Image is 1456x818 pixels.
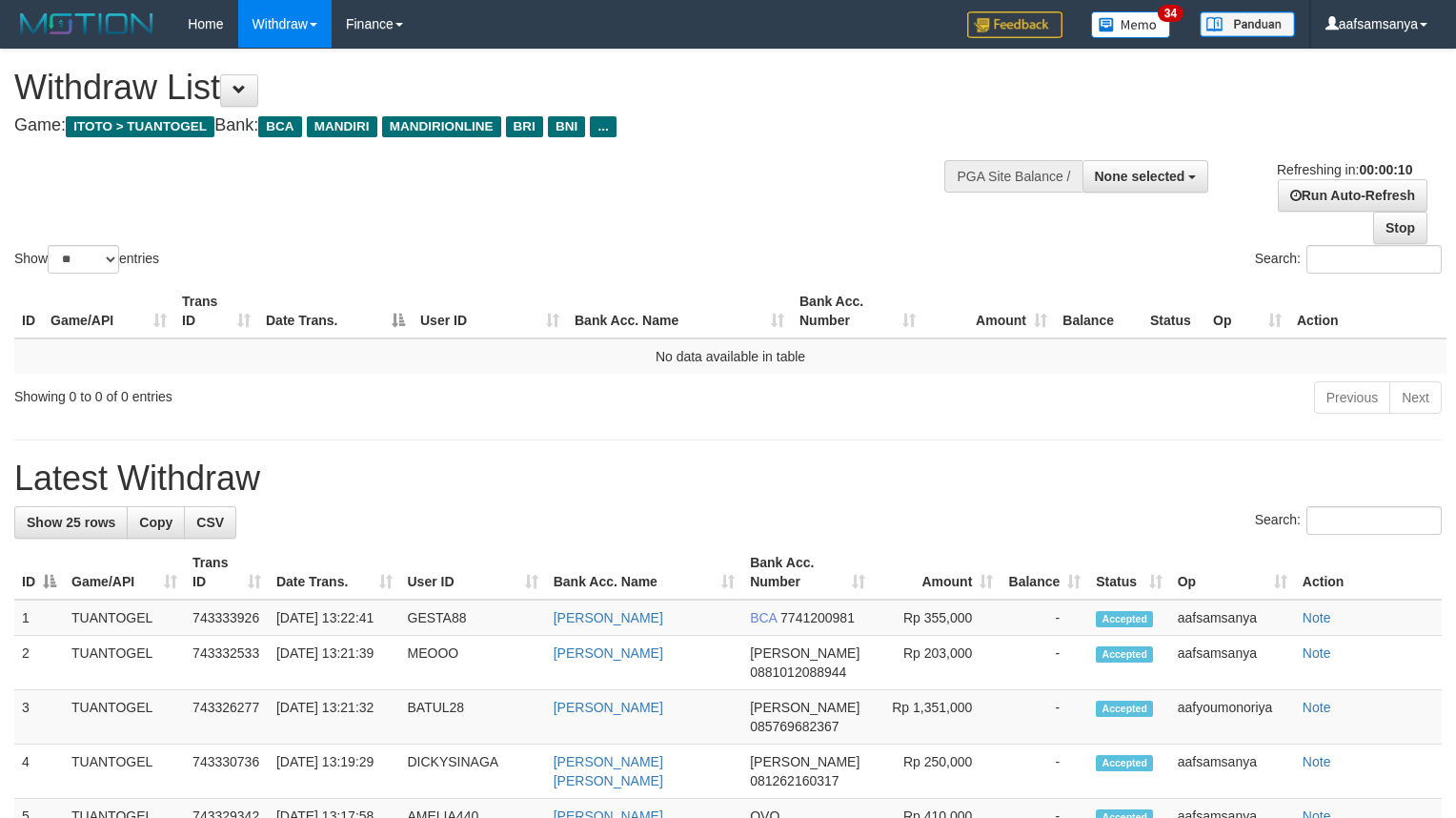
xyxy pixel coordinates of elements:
th: User ID: activate to sort column ascending [400,545,546,600]
td: 2 [14,636,64,690]
span: [PERSON_NAME] [750,754,859,769]
span: [PERSON_NAME] [750,700,859,715]
th: Balance [1055,284,1143,338]
img: MOTION_logo.png [14,10,159,38]
td: - [1001,600,1088,636]
img: Feedback.jpg [967,11,1062,38]
th: Op: activate to sort column ascending [1170,545,1295,600]
th: Amount: activate to sort column ascending [923,284,1055,338]
a: Run Auto-Refresh [1278,179,1427,212]
span: BNI [548,116,585,137]
td: No data available in table [14,338,1446,374]
td: GESTA88 [400,600,546,636]
td: 4 [14,745,64,799]
td: TUANTOGEL [64,600,185,636]
th: Date Trans.: activate to sort column descending [258,284,413,338]
a: CSV [184,506,236,539]
a: Stop [1373,212,1427,244]
th: Balance: activate to sort column ascending [1001,545,1088,600]
th: ID: activate to sort column descending [14,545,64,600]
th: Game/API: activate to sort column ascending [43,284,174,338]
th: Status: activate to sort column ascending [1088,545,1169,600]
div: PGA Site Balance / [944,160,1082,193]
td: - [1001,690,1088,745]
td: - [1001,636,1088,690]
td: 743333926 [185,600,269,636]
a: Note [1303,700,1331,715]
a: Note [1303,645,1331,661]
span: Show 25 rows [27,515,115,530]
td: 743332533 [185,636,269,690]
td: - [1001,745,1088,799]
th: Status [1143,284,1205,338]
span: MANDIRIONLINE [382,116,501,137]
a: [PERSON_NAME] [554,700,663,715]
th: Game/API: activate to sort column ascending [64,545,185,600]
strong: 00:00:10 [1359,162,1412,177]
th: Bank Acc. Name: activate to sort column ascending [546,545,742,600]
label: Search: [1255,506,1442,535]
label: Show entries [14,245,159,274]
span: 34 [1158,5,1183,22]
th: Bank Acc. Name: activate to sort column ascending [567,284,792,338]
span: CSV [196,515,224,530]
span: MANDIRI [307,116,377,137]
select: Showentries [48,245,119,274]
th: Amount: activate to sort column ascending [873,545,1001,600]
span: Accepted [1096,646,1153,663]
th: ID [14,284,43,338]
span: Accepted [1096,755,1153,771]
td: MEOOO [400,636,546,690]
span: Copy [139,515,172,530]
span: BCA [750,610,777,625]
a: [PERSON_NAME] [PERSON_NAME] [554,754,663,788]
span: [PERSON_NAME] [750,645,859,661]
th: Action [1295,545,1442,600]
td: Rp 355,000 [873,600,1001,636]
span: ... [590,116,616,137]
td: [DATE] 13:22:41 [269,600,400,636]
td: aafsamsanya [1170,600,1295,636]
button: None selected [1082,160,1209,193]
th: Date Trans.: activate to sort column ascending [269,545,400,600]
span: BCA [258,116,301,137]
span: Copy 085769682367 to clipboard [750,719,839,734]
a: Note [1303,754,1331,769]
td: TUANTOGEL [64,636,185,690]
td: TUANTOGEL [64,745,185,799]
span: ITOTO > TUANTOGEL [66,116,214,137]
th: Trans ID: activate to sort column ascending [185,545,269,600]
span: None selected [1095,169,1185,184]
h1: Withdraw List [14,69,952,107]
td: Rp 250,000 [873,745,1001,799]
td: TUANTOGEL [64,690,185,745]
th: Trans ID: activate to sort column ascending [174,284,258,338]
a: Previous [1314,381,1390,414]
td: 3 [14,690,64,745]
td: aafsamsanya [1170,636,1295,690]
a: [PERSON_NAME] [554,610,663,625]
th: Bank Acc. Number: activate to sort column ascending [742,545,873,600]
th: Bank Acc. Number: activate to sort column ascending [792,284,923,338]
span: Copy 081262160317 to clipboard [750,773,839,788]
a: Show 25 rows [14,506,128,539]
td: [DATE] 13:21:39 [269,636,400,690]
label: Search: [1255,245,1442,274]
h4: Game: Bank: [14,116,952,135]
h1: Latest Withdraw [14,460,1442,498]
span: Copy 7741200981 to clipboard [780,610,855,625]
img: Button%20Memo.svg [1091,11,1171,38]
td: aafyoumonoriya [1170,690,1295,745]
span: Accepted [1096,611,1153,627]
td: 743330736 [185,745,269,799]
a: Next [1389,381,1442,414]
td: BATUL28 [400,690,546,745]
th: User ID: activate to sort column ascending [413,284,567,338]
span: Accepted [1096,701,1153,717]
a: [PERSON_NAME] [554,645,663,661]
input: Search: [1306,506,1442,535]
input: Search: [1306,245,1442,274]
span: Refreshing in: [1277,162,1412,177]
a: Note [1303,610,1331,625]
td: 743326277 [185,690,269,745]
